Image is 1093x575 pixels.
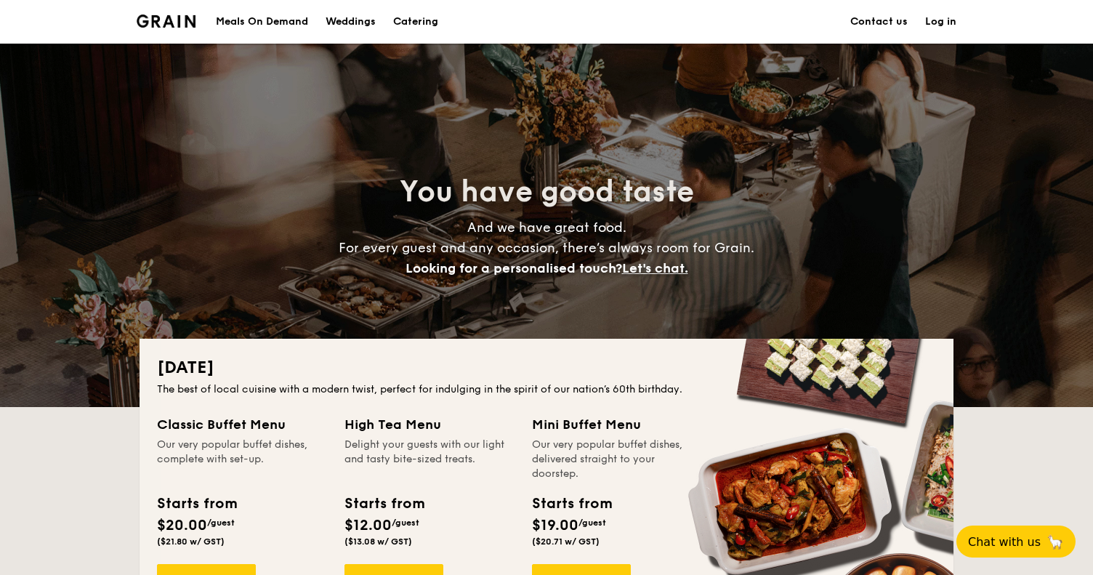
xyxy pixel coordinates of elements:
[157,536,225,547] span: ($21.80 w/ GST)
[157,438,327,481] div: Our very popular buffet dishes, complete with set-up.
[137,15,195,28] a: Logotype
[532,438,702,481] div: Our very popular buffet dishes, delivered straight to your doorstep.
[157,493,236,515] div: Starts from
[157,382,936,397] div: The best of local cuisine with a modern twist, perfect for indulging in the spirit of our nation’...
[532,536,600,547] span: ($20.71 w/ GST)
[344,536,412,547] span: ($13.08 w/ GST)
[532,493,611,515] div: Starts from
[578,518,606,528] span: /guest
[344,517,392,534] span: $12.00
[207,518,235,528] span: /guest
[956,526,1076,558] button: Chat with us🦙
[157,356,936,379] h2: [DATE]
[157,517,207,534] span: $20.00
[1046,534,1064,550] span: 🦙
[532,414,702,435] div: Mini Buffet Menu
[157,414,327,435] div: Classic Buffet Menu
[344,438,515,481] div: Delight your guests with our light and tasty bite-sized treats.
[137,15,195,28] img: Grain
[344,414,515,435] div: High Tea Menu
[622,260,688,276] span: Let's chat.
[968,535,1041,549] span: Chat with us
[344,493,424,515] div: Starts from
[392,518,419,528] span: /guest
[532,517,578,534] span: $19.00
